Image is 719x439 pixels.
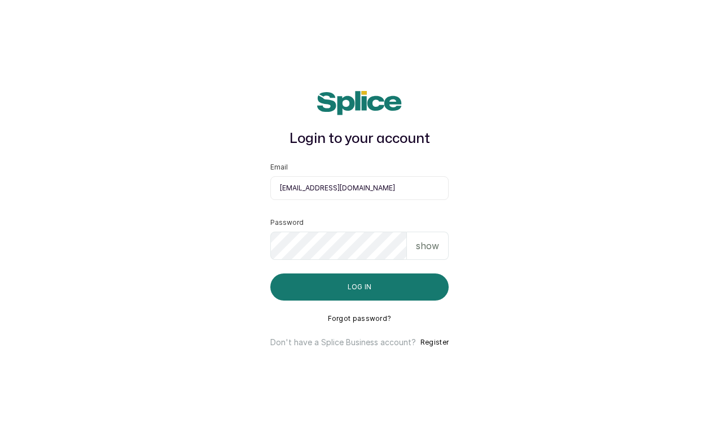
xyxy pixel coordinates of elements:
[420,337,449,348] button: Register
[270,273,449,301] button: Log in
[270,129,449,149] h1: Login to your account
[270,163,288,172] label: Email
[270,337,416,348] p: Don't have a Splice Business account?
[270,218,304,227] label: Password
[416,239,439,253] p: show
[270,176,449,200] input: email@acme.com
[328,314,392,323] button: Forgot password?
